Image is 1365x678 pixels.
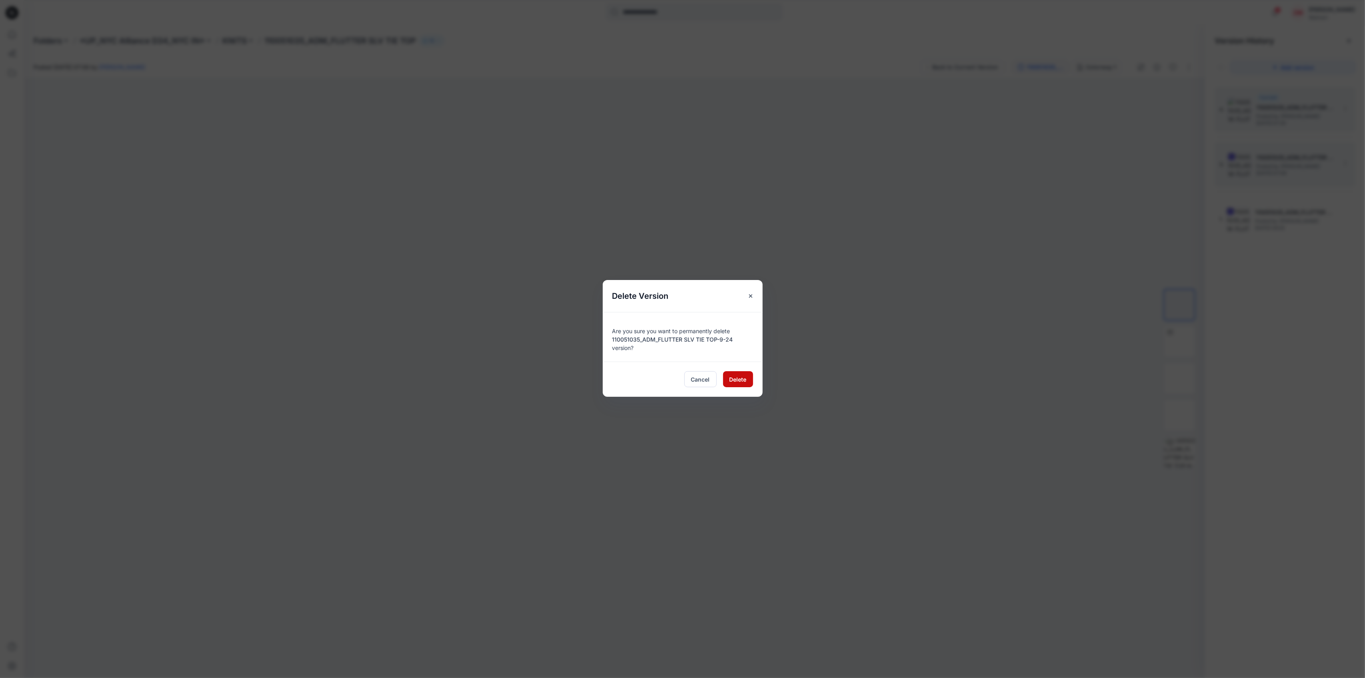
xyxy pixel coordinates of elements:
span: Cancel [691,375,710,384]
button: Cancel [684,371,717,387]
span: Delete [729,375,747,384]
button: Delete [723,371,753,387]
button: Close [743,289,758,303]
span: 110051035_ADM_FLUTTER SLV TIE TOP-9-24 [612,336,733,343]
div: Are you sure you want to permanently delete version? [612,322,753,352]
h5: Delete Version [603,280,678,312]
